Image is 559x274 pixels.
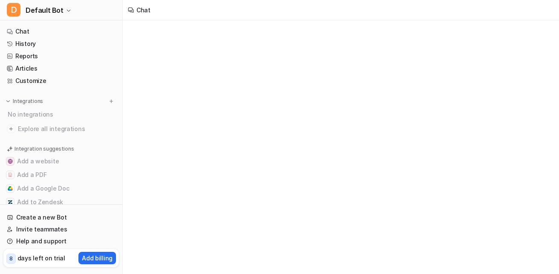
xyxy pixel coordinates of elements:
[3,97,46,106] button: Integrations
[3,154,119,168] button: Add a websiteAdd a website
[136,6,151,14] div: Chat
[3,123,119,135] a: Explore all integrations
[14,145,74,153] p: Integration suggestions
[3,235,119,247] a: Help and support
[26,4,64,16] span: Default Bot
[3,75,119,87] a: Customize
[108,98,114,104] img: menu_add.svg
[8,172,13,177] img: Add a PDF
[3,223,119,235] a: Invite teammates
[78,252,116,264] button: Add billing
[3,211,119,223] a: Create a new Bot
[3,195,119,209] button: Add to ZendeskAdd to Zendesk
[13,98,43,105] p: Integrations
[9,255,13,263] p: 8
[3,50,119,62] a: Reports
[8,159,13,164] img: Add a website
[3,182,119,195] button: Add a Google DocAdd a Google Doc
[8,186,13,191] img: Add a Google Doc
[3,63,119,74] a: Articles
[5,98,11,104] img: expand menu
[5,107,119,121] div: No integrations
[18,122,116,136] span: Explore all integrations
[82,254,113,263] p: Add billing
[7,125,15,133] img: explore all integrations
[7,3,20,17] span: D
[3,38,119,50] a: History
[3,168,119,182] button: Add a PDFAdd a PDF
[3,26,119,37] a: Chat
[8,200,13,205] img: Add to Zendesk
[17,254,65,263] p: days left on trial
